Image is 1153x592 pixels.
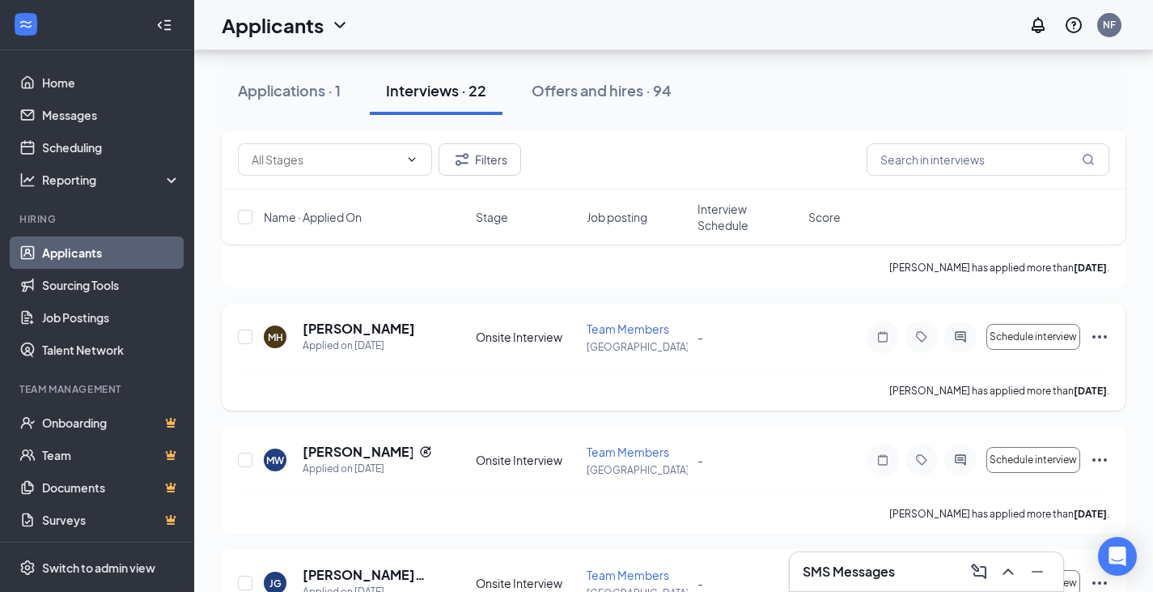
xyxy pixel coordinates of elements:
button: Minimize [1024,559,1050,585]
a: SurveysCrown [42,504,180,536]
div: Hiring [19,212,177,226]
span: Team Members [587,445,669,459]
button: ChevronUp [995,559,1021,585]
svg: ChevronDown [330,15,350,35]
a: Job Postings [42,301,180,334]
svg: QuestionInfo [1064,15,1083,35]
svg: ActiveChat [951,330,970,343]
a: OnboardingCrown [42,407,180,439]
svg: Ellipses [1090,450,1109,470]
div: Onsite Interview [476,329,577,345]
input: All Stages [252,151,399,168]
span: - [697,576,703,590]
div: Applications · 1 [238,80,341,100]
h5: [PERSON_NAME] [303,443,413,461]
a: DocumentsCrown [42,471,180,504]
a: Home [42,66,180,99]
svg: Minimize [1028,562,1047,581]
p: [GEOGRAPHIC_DATA] [587,463,688,477]
svg: Note [873,330,892,343]
p: [GEOGRAPHIC_DATA] [587,340,688,354]
div: NF [1103,18,1116,32]
button: Schedule interview [986,447,1080,473]
span: Schedule interview [990,454,1077,466]
a: Messages [42,99,180,131]
svg: WorkstreamLogo [18,16,34,32]
a: TeamCrown [42,439,180,471]
span: Team Members [587,568,669,582]
svg: Tag [912,330,931,343]
h5: [PERSON_NAME] [303,320,415,338]
svg: Notifications [1028,15,1048,35]
a: Sourcing Tools [42,269,180,301]
span: Schedule interview [990,331,1077,343]
svg: ComposeMessage [969,562,989,581]
button: Filter Filters [439,143,521,176]
div: Onsite Interview [476,452,577,468]
div: Interviews · 22 [386,80,486,100]
button: Schedule interview [986,324,1080,350]
span: Interview Schedule [697,201,799,233]
h5: [PERSON_NAME] [PERSON_NAME] [303,566,432,584]
svg: Tag [912,454,931,466]
p: [PERSON_NAME] has applied more than . [889,261,1109,275]
b: [DATE] [1074,385,1107,397]
svg: Note [873,454,892,466]
a: Talent Network [42,334,180,366]
div: MW [266,454,284,467]
div: Onsite Interview [476,575,577,591]
svg: Settings [19,560,36,576]
a: Applicants [42,236,180,269]
span: Score [808,209,841,225]
svg: ActiveChat [951,454,970,466]
svg: ChevronDown [405,153,418,166]
input: Search in interviews [867,143,1109,176]
span: - [697,330,703,344]
p: [PERSON_NAME] has applied more than . [889,384,1109,398]
h3: SMS Messages [803,563,895,581]
span: Job posting [587,209,647,225]
svg: MagnifyingGlass [1082,153,1095,166]
div: MH [268,330,283,344]
svg: ChevronUp [998,562,1018,581]
div: JG [269,577,282,590]
div: Applied on [DATE] [303,461,432,477]
div: Applied on [DATE] [303,338,415,354]
div: Reporting [42,172,181,188]
div: Offers and hires · 94 [532,80,672,100]
div: Switch to admin view [42,560,155,576]
b: [DATE] [1074,262,1107,274]
span: Name · Applied On [264,209,362,225]
svg: Collapse [156,17,172,33]
p: [PERSON_NAME] has applied more than . [889,507,1109,521]
b: [DATE] [1074,508,1107,520]
svg: Filter [452,150,472,169]
a: Scheduling [42,131,180,164]
svg: Ellipses [1090,327,1109,347]
span: - [697,453,703,467]
button: ComposeMessage [966,559,992,585]
div: Open Intercom Messenger [1098,537,1137,576]
svg: Reapply [419,445,432,458]
div: Team Management [19,382,177,396]
span: Stage [476,209,508,225]
span: Team Members [587,322,669,336]
h1: Applicants [222,11,324,39]
svg: Analysis [19,172,36,188]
